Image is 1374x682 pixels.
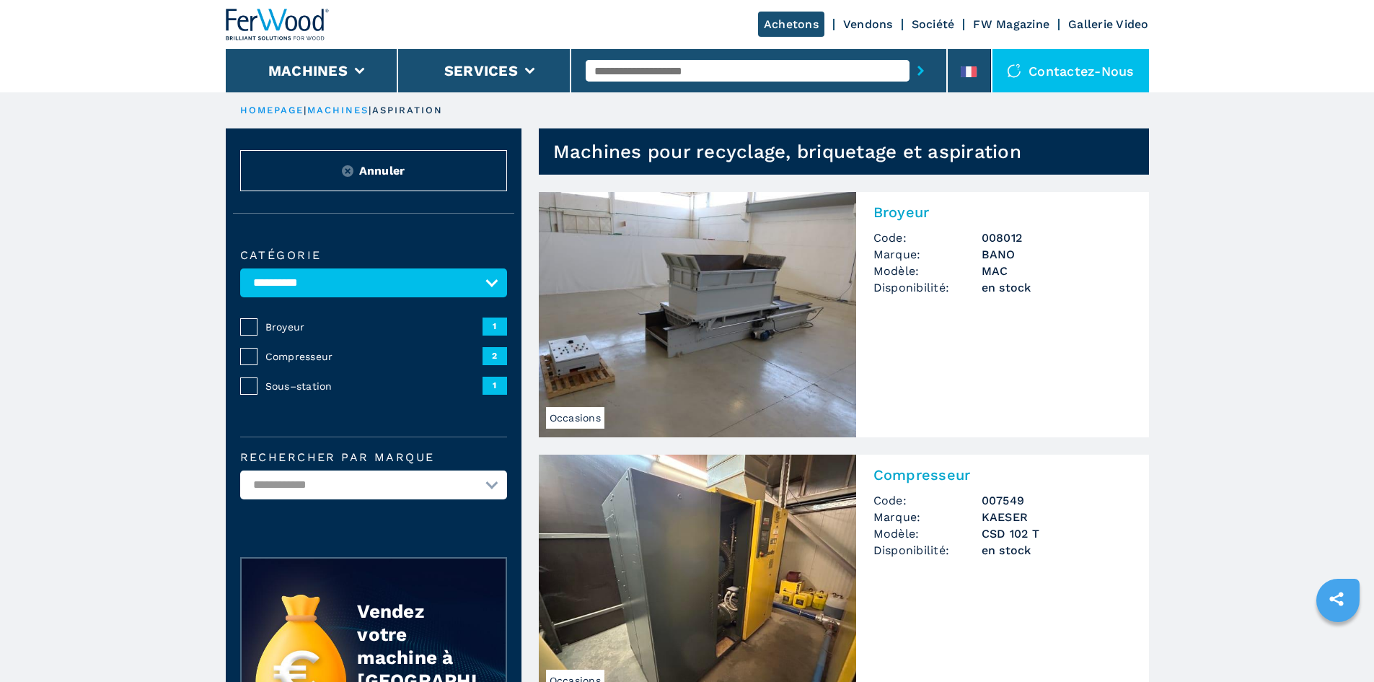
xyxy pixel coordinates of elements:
[758,12,824,37] a: Achetons
[873,246,982,263] span: Marque:
[546,407,604,429] span: Occasions
[973,17,1049,31] a: FW Magazine
[240,250,507,261] label: catégorie
[982,525,1132,542] h3: CSD 102 T
[240,150,507,191] button: ResetAnnuler
[982,492,1132,509] h3: 007549
[553,140,1021,163] h1: Machines pour recyclage, briquetage et aspiration
[982,263,1132,279] h3: MAC
[873,542,982,559] span: Disponibilité:
[539,192,856,437] img: Broyeur BANO MAC
[483,377,507,394] span: 1
[240,105,304,115] a: HOMEPAGE
[359,162,405,179] span: Annuler
[307,105,369,115] a: machines
[873,509,982,525] span: Marque:
[240,452,507,463] label: Rechercher par marque
[444,62,518,79] button: Services
[873,229,982,246] span: Code:
[268,62,348,79] button: Machines
[873,279,982,296] span: Disponibilité:
[483,347,507,364] span: 2
[1318,581,1355,617] a: sharethis
[982,279,1132,296] span: en stock
[1007,64,1021,78] img: Contactez-nous
[1313,617,1363,671] iframe: Chat
[1068,17,1149,31] a: Gallerie Video
[873,492,982,509] span: Code:
[372,104,444,117] p: aspiration
[982,509,1132,525] h3: KAESER
[873,263,982,279] span: Modèle:
[910,54,932,87] button: submit-button
[873,466,1132,484] h2: Compresseur
[265,349,483,364] span: Compresseur
[265,320,483,334] span: Broyeur
[304,105,307,115] span: |
[369,105,371,115] span: |
[982,246,1132,263] h3: BANO
[342,165,353,177] img: Reset
[992,49,1149,92] div: Contactez-nous
[226,9,330,40] img: Ferwood
[912,17,955,31] a: Société
[982,542,1132,559] span: en stock
[873,204,1132,221] h2: Broyeur
[483,318,507,335] span: 1
[873,525,982,542] span: Modèle:
[539,192,1149,437] a: Broyeur BANO MACOccasionsBroyeurCode:008012Marque:BANOModèle:MACDisponibilité:en stock
[265,379,483,393] span: Sous–station
[843,17,893,31] a: Vendons
[982,229,1132,246] h3: 008012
